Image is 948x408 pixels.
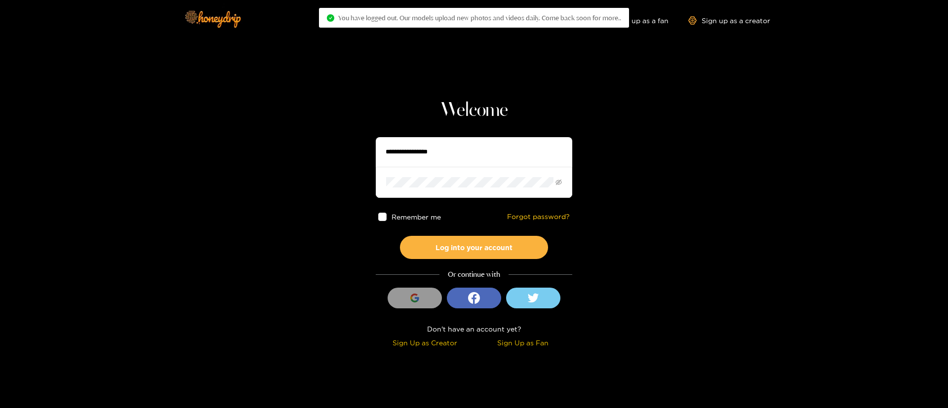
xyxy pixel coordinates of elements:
[392,213,441,221] span: Remember me
[507,213,570,221] a: Forgot password?
[376,99,572,122] h1: Welcome
[601,16,669,25] a: Sign up as a fan
[688,16,770,25] a: Sign up as a creator
[376,323,572,334] div: Don't have an account yet?
[476,337,570,348] div: Sign Up as Fan
[378,337,472,348] div: Sign Up as Creator
[338,14,621,22] span: You have logged out. Our models upload new photos and videos daily. Come back soon for more..
[376,269,572,280] div: Or continue with
[400,236,548,259] button: Log into your account
[327,14,334,22] span: check-circle
[555,179,562,185] span: eye-invisible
